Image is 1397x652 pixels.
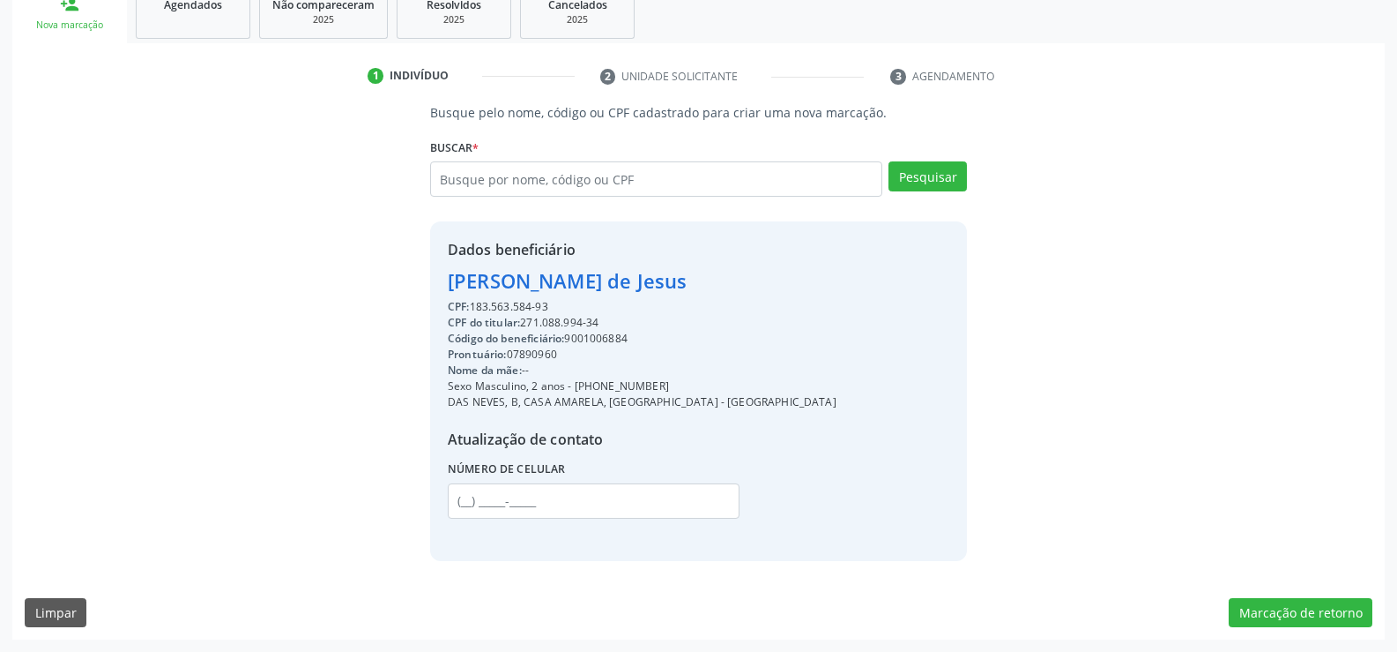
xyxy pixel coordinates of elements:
div: 07890960 [448,347,836,363]
div: Indivíduo [390,68,449,84]
div: Dados beneficiário [448,239,836,260]
div: Atualização de contato [448,429,836,450]
div: DAS NEVES, B, CASA AMARELA, [GEOGRAPHIC_DATA] - [GEOGRAPHIC_DATA] [448,394,836,410]
input: Busque por nome, código ou CPF [430,161,882,197]
button: Marcação de retorno [1229,598,1372,628]
button: Limpar [25,598,86,628]
div: Nova marcação [25,19,115,32]
span: CPF: [448,299,470,314]
div: 1 [368,68,383,84]
span: Código do beneficiário: [448,331,564,346]
label: Buscar [430,134,479,161]
div: 2025 [272,13,375,26]
div: 271.088.994-34 [448,315,836,331]
label: Número de celular [448,456,566,483]
span: CPF do titular: [448,315,520,330]
div: [PERSON_NAME] de Jesus [448,266,836,296]
input: (__) _____-_____ [448,483,739,519]
div: 183.563.584-93 [448,299,836,315]
div: Sexo Masculino, 2 anos - [PHONE_NUMBER] [448,378,836,394]
p: Busque pelo nome, código ou CPF cadastrado para criar uma nova marcação. [430,103,967,122]
span: Nome da mãe: [448,363,522,378]
div: -- [448,363,836,378]
button: Pesquisar [888,161,967,191]
div: 2025 [533,13,621,26]
span: Prontuário: [448,347,507,362]
div: 9001006884 [448,331,836,347]
div: 2025 [410,13,498,26]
